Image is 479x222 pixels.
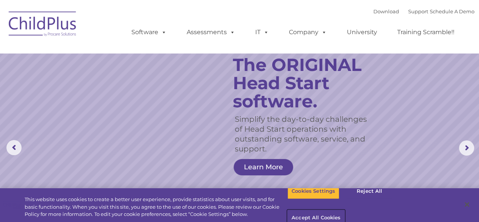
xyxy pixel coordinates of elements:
a: Support [408,8,428,14]
a: Training Scramble!! [390,25,462,40]
a: University [339,25,385,40]
font: | [373,8,474,14]
span: Last name [105,50,128,56]
a: Assessments [179,25,243,40]
rs-layer: The ORIGINAL Head Start software. [233,56,382,110]
span: Phone number [105,81,137,87]
a: Company [281,25,334,40]
button: Cookies Settings [287,183,339,199]
button: Reject All [346,183,393,199]
a: IT [248,25,276,40]
div: This website uses cookies to create a better user experience, provide statistics about user visit... [25,196,287,218]
a: Download [373,8,399,14]
a: Schedule A Demo [430,8,474,14]
rs-layer: Simplify the day-to-day challenges of Head Start operations with outstanding software, service, a... [235,114,375,154]
img: ChildPlus by Procare Solutions [5,6,81,44]
a: Software [124,25,174,40]
button: Close [459,196,475,213]
a: Learn More [234,159,293,175]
